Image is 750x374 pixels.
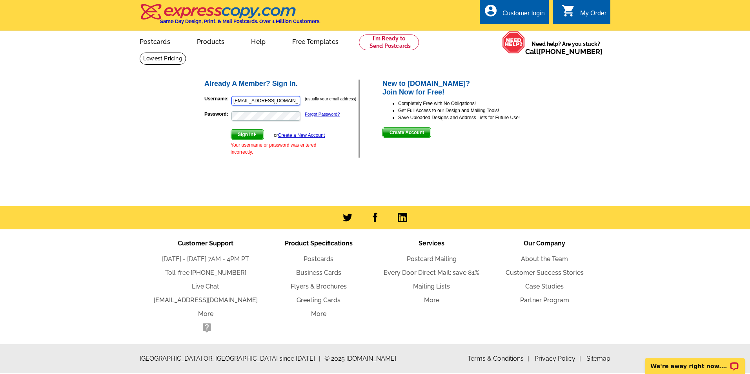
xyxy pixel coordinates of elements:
[204,111,231,118] label: Password:
[535,355,581,362] a: Privacy Policy
[484,4,498,18] i: account_circle
[280,32,351,50] a: Free Templates
[160,18,320,24] h4: Same Day Design, Print, & Mail Postcards. Over 1 Million Customers.
[140,354,320,363] span: [GEOGRAPHIC_DATA] OR, [GEOGRAPHIC_DATA] since [DATE]
[296,269,341,276] a: Business Cards
[398,114,547,121] li: Save Uploaded Designs and Address Lists for Future Use!
[149,268,262,278] li: Toll-free:
[178,240,233,247] span: Customer Support
[149,254,262,264] li: [DATE] - [DATE] 7AM - 4PM PT
[231,142,325,156] div: Your username or password was entered incorrectly.
[407,255,457,263] a: Postcard Mailing
[192,283,219,290] a: Live Chat
[524,240,565,247] span: Our Company
[204,95,231,102] label: Username:
[238,32,278,50] a: Help
[382,80,547,96] h2: New to [DOMAIN_NAME]? Join Now for Free!
[384,269,479,276] a: Every Door Direct Mail: save 81%
[382,127,431,138] button: Create Account
[468,355,529,362] a: Terms & Conditions
[424,296,439,304] a: More
[278,133,325,138] a: Create a New Account
[561,9,606,18] a: shopping_cart My Order
[484,9,545,18] a: account_circle Customer login
[285,240,353,247] span: Product Specifications
[506,269,584,276] a: Customer Success Stories
[525,283,564,290] a: Case Studies
[586,355,610,362] a: Sitemap
[231,129,264,140] button: Sign In
[291,283,347,290] a: Flyers & Brochures
[419,240,444,247] span: Services
[539,47,603,56] a: [PHONE_NUMBER]
[398,100,547,107] li: Completely Free with No Obligations!
[383,128,431,137] span: Create Account
[525,47,603,56] span: Call
[324,354,396,363] span: © 2025 [DOMAIN_NAME]
[154,296,258,304] a: [EMAIL_ADDRESS][DOMAIN_NAME]
[274,132,325,139] div: or
[204,80,359,88] h2: Already A Member? Sign In.
[520,296,569,304] a: Partner Program
[231,130,264,139] span: Sign In
[127,32,183,50] a: Postcards
[297,296,340,304] a: Greeting Cards
[502,10,545,21] div: Customer login
[521,255,568,263] a: About the Team
[311,310,326,318] a: More
[580,10,606,21] div: My Order
[198,310,213,318] a: More
[253,133,257,136] img: button-next-arrow-white.png
[525,40,606,56] span: Need help? Are you stuck?
[502,31,525,54] img: help
[304,255,333,263] a: Postcards
[305,96,356,101] small: (usually your email address)
[305,112,340,116] a: Forgot Password?
[398,107,547,114] li: Get Full Access to our Design and Mailing Tools!
[184,32,237,50] a: Products
[140,9,320,24] a: Same Day Design, Print, & Mail Postcards. Over 1 Million Customers.
[413,283,450,290] a: Mailing Lists
[561,4,575,18] i: shopping_cart
[191,269,246,276] a: [PHONE_NUMBER]
[640,349,750,374] iframe: LiveChat chat widget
